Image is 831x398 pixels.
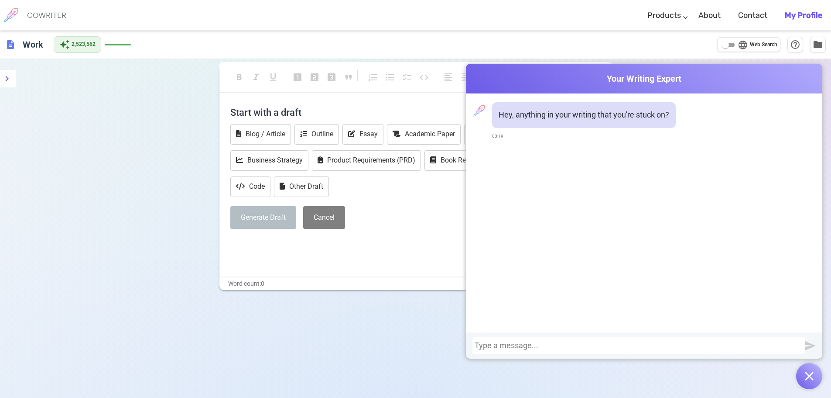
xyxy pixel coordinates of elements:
span: format_list_numbered [368,72,378,83]
span: looks_one [292,72,303,83]
button: Code [230,177,270,197]
img: Open chat [805,372,814,381]
span: folder [813,39,823,50]
span: format_align_center [460,72,471,83]
button: Help & Shortcuts [787,37,803,52]
a: Contact [738,3,767,28]
span: checklist [402,72,412,83]
span: format_italic [251,72,261,83]
h6: COWRITER [27,11,66,19]
a: About [698,3,721,28]
span: format_quote [343,72,354,83]
button: Business Strategy [230,150,308,171]
h4: Start with a draft [230,102,601,123]
h6: Click to edit title [19,36,47,53]
a: My Profile [785,3,822,28]
img: Send [805,340,816,351]
span: format_list_bulleted [385,72,395,83]
span: looks_3 [326,72,337,83]
span: Your Writing Expert [466,73,822,85]
span: language [738,40,748,50]
button: Cancel [303,206,345,229]
button: Product Requirements (PRD) [312,150,421,171]
span: format_underlined [268,72,278,83]
button: Other Draft [274,177,329,197]
span: looks_two [309,72,320,83]
button: Academic Paper [387,124,461,145]
span: format_bold [234,72,244,83]
p: Hey, anything in your writing that you're stuck on? [499,109,669,121]
img: profile [470,102,488,120]
span: description [5,39,16,50]
span: 2,523,562 [72,40,96,49]
div: Word count: 0 [219,277,612,290]
span: auto_awesome [59,39,70,50]
span: Web Search [750,41,777,49]
button: Outline [294,124,339,145]
button: Manage Documents [810,37,826,52]
span: code [419,72,429,83]
button: Essay [342,124,383,145]
span: help_outline [790,39,800,50]
button: Book Report [424,150,484,171]
span: 03:19 [492,130,503,143]
button: Blog / Article [230,124,291,145]
a: Products [647,3,681,28]
b: My Profile [785,10,822,20]
button: Generate Draft [230,206,296,229]
span: format_align_left [443,72,454,83]
button: Marketing Campaign [464,124,551,145]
